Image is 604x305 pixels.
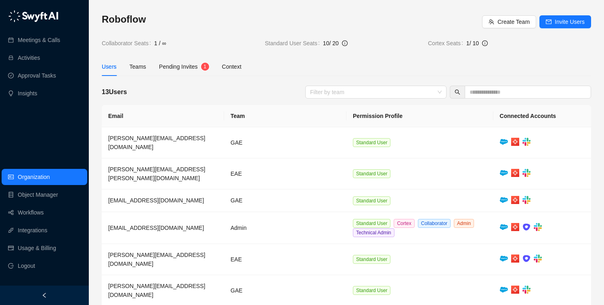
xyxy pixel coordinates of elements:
span: Standard User [353,138,390,147]
div: Teams [130,62,146,71]
span: info-circle [482,40,488,46]
span: Logout [18,258,35,274]
span: [PERSON_NAME][EMAIL_ADDRESS][DOMAIN_NAME] [108,283,205,298]
a: Usage & Billing [18,240,56,256]
td: Admin [224,212,346,244]
th: Connected Accounts [493,105,591,127]
img: avoma-Ch2FgYIh.png [511,223,519,231]
img: avoma-Ch2FgYIh.png [511,169,519,177]
img: ix+ea6nV3o2uKgAAAABJRU5ErkJggg== [522,223,531,231]
a: Approval Tasks [18,67,56,84]
img: slack-Cn3INd-T.png [534,255,542,263]
th: Permission Profile [346,105,493,127]
a: Activities [18,50,40,66]
img: ix+ea6nV3o2uKgAAAABJRU5ErkJggg== [522,255,531,263]
span: Admin [454,219,474,228]
span: mail [546,19,552,25]
span: [PERSON_NAME][EMAIL_ADDRESS][PERSON_NAME][DOMAIN_NAME] [108,166,205,181]
td: GAE [224,127,346,158]
span: 1 / 10 [466,40,479,46]
span: Collaborator [418,219,451,228]
a: Integrations [18,222,47,238]
a: Organization [18,169,50,185]
img: avoma-Ch2FgYIh.png [511,138,519,146]
img: slack-Cn3INd-T.png [534,223,542,231]
span: team [489,19,494,25]
span: [PERSON_NAME][EMAIL_ADDRESS][DOMAIN_NAME] [108,135,205,150]
span: logout [8,263,14,269]
span: Standard User [353,255,390,264]
sup: 1 [201,63,209,71]
img: avoma-Ch2FgYIh.png [511,286,519,294]
span: [PERSON_NAME][EMAIL_ADDRESS][DOMAIN_NAME] [108,252,205,267]
a: Workflows [18,204,44,221]
img: avoma-Ch2FgYIh.png [511,255,519,263]
span: Standard User [353,286,390,295]
img: salesforce-ChMvK6Xa.png [500,170,508,176]
img: slack-Cn3INd-T.png [522,196,531,204]
img: salesforce-ChMvK6Xa.png [500,256,508,261]
button: Create Team [482,15,536,28]
img: salesforce-ChMvK6Xa.png [500,139,508,145]
span: Technical Admin [353,228,394,237]
th: Email [102,105,224,127]
span: 1 / ∞ [154,39,166,48]
span: left [42,292,47,298]
td: GAE [224,189,346,212]
img: slack-Cn3INd-T.png [522,286,531,294]
span: Standard User Seats [265,39,323,48]
h5: 13 Users [102,87,127,97]
span: 1 [203,64,206,69]
span: Create Team [497,17,530,26]
img: salesforce-ChMvK6Xa.png [500,287,508,292]
img: slack-Cn3INd-T.png [522,138,531,146]
span: Invite Users [555,17,585,26]
span: Standard User [353,196,390,205]
span: [EMAIL_ADDRESS][DOMAIN_NAME] [108,225,204,231]
span: Cortex Seats [428,39,466,48]
h3: Roboflow [102,13,482,26]
span: Collaborator Seats [102,39,154,48]
th: Team [224,105,346,127]
span: 10 / 20 [323,40,339,46]
button: Invite Users [539,15,591,28]
td: EAE [224,244,346,275]
img: slack-Cn3INd-T.png [522,169,531,177]
span: Cortex [394,219,414,228]
img: logo-05li4sbe.png [8,10,59,22]
span: Standard User [353,219,390,228]
img: avoma-Ch2FgYIh.png [511,196,519,204]
span: search [455,89,460,95]
img: salesforce-ChMvK6Xa.png [500,224,508,230]
td: EAE [224,158,346,189]
a: Insights [18,85,37,101]
span: Pending Invites [159,63,198,70]
div: Users [102,62,117,71]
a: Object Manager [18,187,58,203]
span: [EMAIL_ADDRESS][DOMAIN_NAME] [108,197,204,204]
img: salesforce-ChMvK6Xa.png [500,197,508,203]
a: Meetings & Calls [18,32,60,48]
span: info-circle [342,40,348,46]
div: Context [222,62,241,71]
span: Standard User [353,169,390,178]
